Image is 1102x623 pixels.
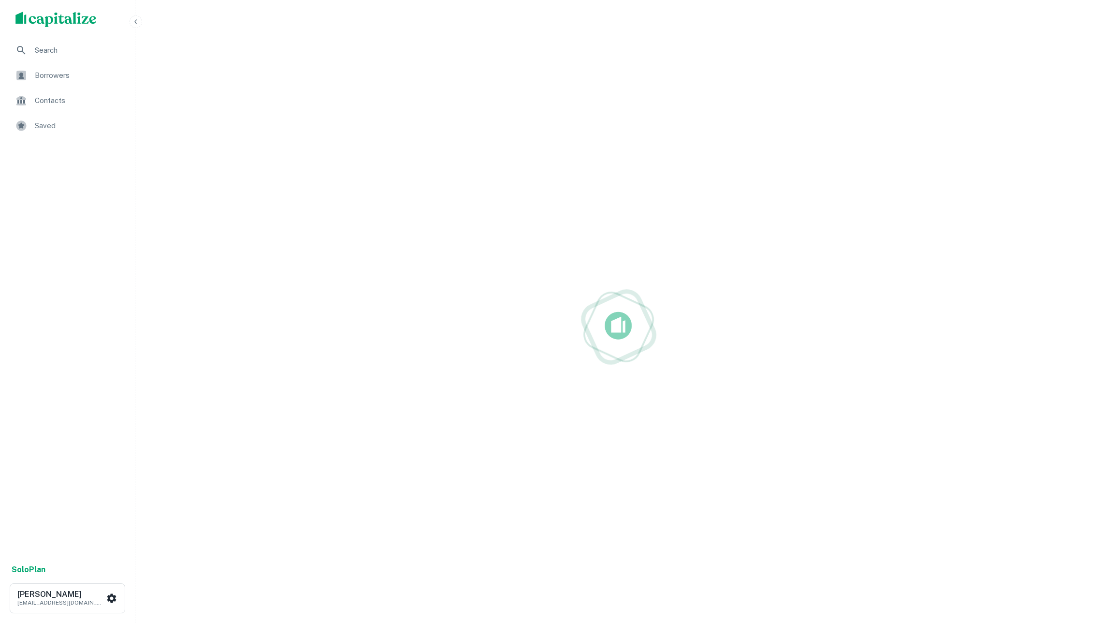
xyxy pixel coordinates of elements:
span: Borrowers [35,70,121,81]
a: Search [8,39,127,62]
a: SoloPlan [12,564,45,576]
span: Contacts [35,95,121,106]
a: Borrowers [8,64,127,87]
h6: [PERSON_NAME] [17,591,104,598]
button: [PERSON_NAME][EMAIL_ADDRESS][DOMAIN_NAME] [10,583,125,613]
a: Contacts [8,89,127,112]
p: [EMAIL_ADDRESS][DOMAIN_NAME] [17,598,104,607]
span: Saved [35,120,121,132]
img: capitalize-logo.png [15,12,97,27]
iframe: Chat Widget [1054,546,1102,592]
span: Search [35,44,121,56]
strong: Solo Plan [12,565,45,574]
a: Saved [8,114,127,137]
